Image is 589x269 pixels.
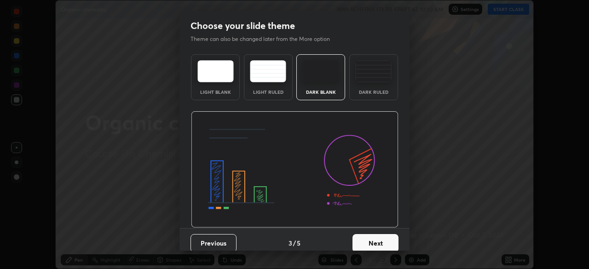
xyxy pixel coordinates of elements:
img: darkThemeBanner.d06ce4a2.svg [191,111,398,228]
img: lightRuledTheme.5fabf969.svg [250,60,286,82]
img: darkRuledTheme.de295e13.svg [355,60,392,82]
button: Next [352,234,398,252]
h4: 3 [289,238,292,248]
h4: / [293,238,296,248]
div: Dark Blank [302,90,339,94]
p: Theme can also be changed later from the More option [191,35,340,43]
h4: 5 [297,238,300,248]
div: Light Blank [197,90,234,94]
img: darkTheme.f0cc69e5.svg [303,60,339,82]
img: lightTheme.e5ed3b09.svg [197,60,234,82]
h2: Choose your slide theme [191,20,295,32]
div: Light Ruled [250,90,287,94]
div: Dark Ruled [355,90,392,94]
button: Previous [191,234,237,252]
